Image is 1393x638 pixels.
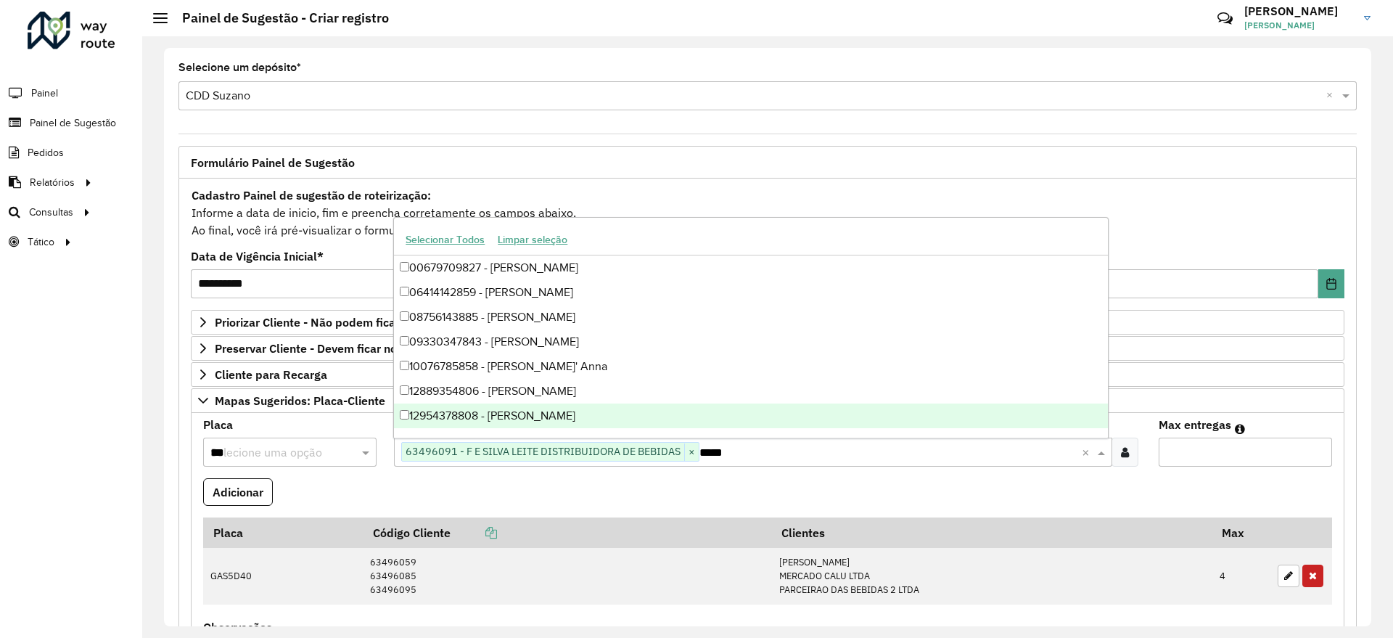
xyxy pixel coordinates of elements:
div: 06414142859 - [PERSON_NAME] [394,280,1107,305]
td: [PERSON_NAME] MERCADO CALU LTDA PARCEIRAO DAS BEBIDAS 2 LTDA [771,548,1212,605]
span: Relatórios [30,175,75,190]
span: Tático [28,234,54,250]
div: 08756143885 - [PERSON_NAME] [394,305,1107,330]
ng-dropdown-panel: Options list [393,217,1108,438]
button: Choose Date [1318,269,1344,298]
a: Cliente para Recarga [191,362,1344,387]
div: 10076785858 - [PERSON_NAME]' Anna [394,354,1107,379]
a: Priorizar Cliente - Não podem ficar no buffer [191,310,1344,335]
td: 4 [1212,548,1270,605]
span: Clear all [1326,87,1339,105]
strong: Cadastro Painel de sugestão de roteirização: [192,188,431,203]
span: Consultas [29,205,73,220]
span: 63496091 - F E SILVA LEITE DISTRIBUIDORA DE BEBIDAS [402,443,684,460]
span: Formulário Painel de Sugestão [191,157,355,168]
a: Contato Rápido [1209,3,1241,34]
label: Placa [203,416,233,433]
span: Preservar Cliente - Devem ficar no buffer, não roteirizar [215,343,510,354]
th: Max [1212,518,1270,548]
h3: [PERSON_NAME] [1244,4,1353,18]
label: Data de Vigência Inicial [191,248,324,265]
a: Copiar [451,525,497,540]
td: 63496059 63496085 63496095 [363,548,771,605]
th: Clientes [771,518,1212,548]
span: Priorizar Cliente - Não podem ficar no buffer [215,316,452,328]
div: 09330347843 - [PERSON_NAME] [394,330,1107,354]
th: Placa [203,518,363,548]
label: Selecione um depósito [178,59,301,76]
a: Mapas Sugeridos: Placa-Cliente [191,388,1344,413]
td: GAS5D40 [203,548,363,605]
button: Adicionar [203,478,273,506]
span: Mapas Sugeridos: Placa-Cliente [215,395,385,406]
span: Pedidos [28,145,64,160]
span: Painel [31,86,58,101]
div: 12889354806 - [PERSON_NAME] [394,379,1107,404]
h2: Painel de Sugestão - Criar registro [168,10,389,26]
label: Observações [203,618,272,636]
span: Clear all [1082,443,1094,461]
div: 00679709827 - [PERSON_NAME] [394,255,1107,280]
div: 12954378808 - [PERSON_NAME] [394,404,1107,428]
button: Limpar seleção [491,229,574,251]
a: Preservar Cliente - Devem ficar no buffer, não roteirizar [191,336,1344,361]
th: Código Cliente [363,518,771,548]
span: × [684,443,699,461]
span: Cliente para Recarga [215,369,327,380]
label: Max entregas [1159,416,1231,433]
div: 13425950843 - [PERSON_NAME] [394,428,1107,453]
span: Painel de Sugestão [30,115,116,131]
div: Informe a data de inicio, fim e preencha corretamente os campos abaixo. Ao final, você irá pré-vi... [191,186,1344,240]
span: [PERSON_NAME] [1244,19,1353,32]
em: Máximo de clientes que serão colocados na mesma rota com os clientes informados [1235,423,1245,435]
button: Selecionar Todos [399,229,491,251]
